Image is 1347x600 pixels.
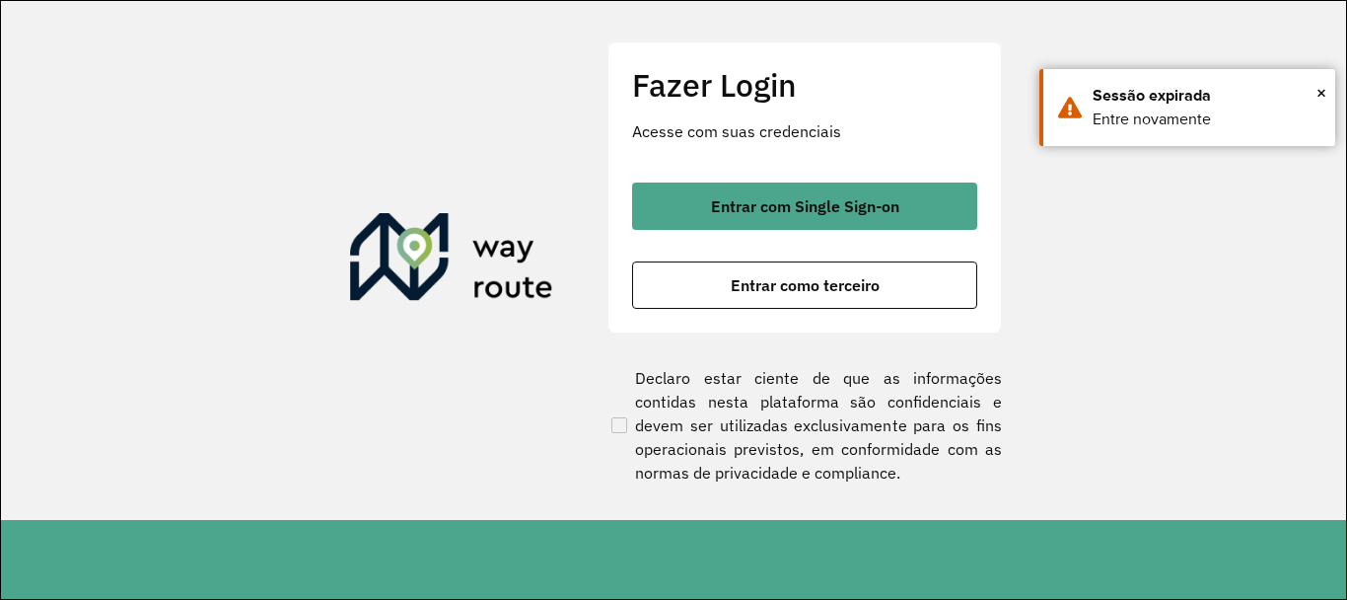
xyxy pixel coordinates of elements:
button: button [632,183,977,230]
span: Entrar com Single Sign-on [711,198,899,214]
span: Entrar como terceiro [731,277,880,293]
h2: Fazer Login [632,66,977,104]
div: Sessão expirada [1093,84,1320,108]
div: Entre novamente [1093,108,1320,131]
img: Roteirizador AmbevTech [350,213,553,308]
p: Acesse com suas credenciais [632,119,977,143]
button: button [632,262,977,309]
label: Declaro estar ciente de que as informações contidas nesta plataforma são confidenciais e devem se... [607,366,1002,485]
span: × [1316,78,1326,108]
button: Close [1316,78,1326,108]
